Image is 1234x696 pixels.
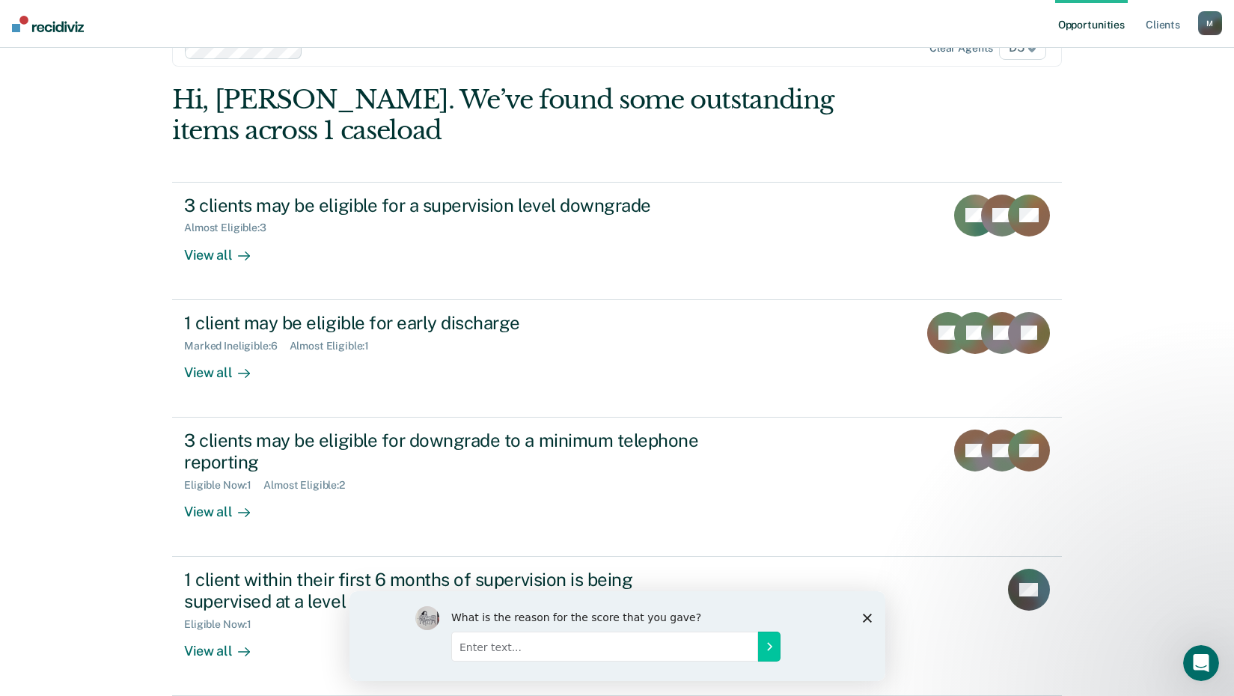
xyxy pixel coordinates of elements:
[184,352,268,381] div: View all
[184,479,263,492] div: Eligible Now : 1
[184,630,268,659] div: View all
[184,430,709,473] div: 3 clients may be eligible for downgrade to a minimum telephone reporting
[172,300,1062,418] a: 1 client may be eligible for early dischargeMarked Ineligible:6Almost Eligible:1View all
[12,16,84,32] img: Recidiviz
[184,234,268,263] div: View all
[184,491,268,520] div: View all
[1183,645,1219,681] iframe: Intercom live chat
[184,618,263,631] div: Eligible Now : 1
[184,312,709,334] div: 1 client may be eligible for early discharge
[999,36,1046,60] span: D5
[263,479,357,492] div: Almost Eligible : 2
[1198,11,1222,35] button: M
[172,557,1062,696] a: 1 client within their first 6 months of supervision is being supervised at a level that does not ...
[172,182,1062,300] a: 3 clients may be eligible for a supervision level downgradeAlmost Eligible:3View all
[184,222,278,234] div: Almost Eligible : 3
[184,340,289,352] div: Marked Ineligible : 6
[172,418,1062,557] a: 3 clients may be eligible for downgrade to a minimum telephone reportingEligible Now:1Almost Elig...
[290,340,382,352] div: Almost Eligible : 1
[172,85,884,146] div: Hi, [PERSON_NAME]. We’ve found some outstanding items across 1 caseload
[184,569,709,612] div: 1 client within their first 6 months of supervision is being supervised at a level that does not ...
[184,195,709,216] div: 3 clients may be eligible for a supervision level downgrade
[349,591,885,681] iframe: Survey by Kim from Recidiviz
